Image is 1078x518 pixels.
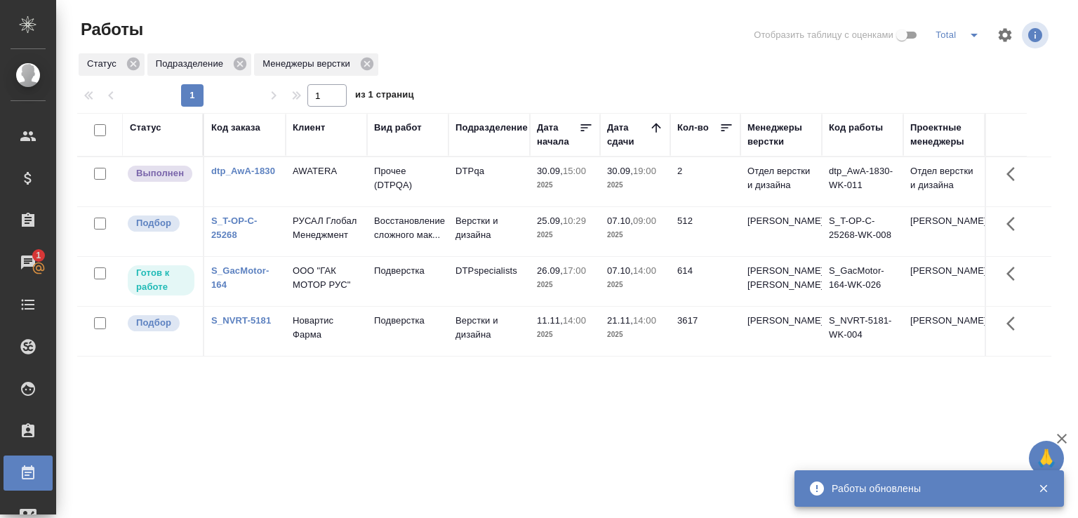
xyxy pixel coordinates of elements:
[374,164,441,192] p: Прочее (DTPQA)
[79,53,145,76] div: Статус
[829,121,883,135] div: Код работы
[130,121,161,135] div: Статус
[822,207,903,256] td: S_T-OP-C-25268-WK-008
[747,314,815,328] p: [PERSON_NAME]
[1022,22,1051,48] span: Посмотреть информацию
[563,166,586,176] p: 15:00
[563,215,586,226] p: 10:29
[633,215,656,226] p: 09:00
[747,214,815,228] p: [PERSON_NAME]
[293,164,360,178] p: AWATERA
[822,307,903,356] td: S_NVRT-5181-WK-004
[747,121,815,149] div: Менеджеры верстки
[537,166,563,176] p: 30.09,
[607,278,663,292] p: 2025
[136,266,186,294] p: Готов к работе
[455,121,528,135] div: Подразделение
[670,157,740,206] td: 2
[670,307,740,356] td: 3617
[998,207,1032,241] button: Здесь прячутся важные кнопки
[4,245,53,280] a: 1
[747,264,815,292] p: [PERSON_NAME], [PERSON_NAME]
[211,215,258,240] a: S_T-OP-C-25268
[355,86,414,107] span: из 1 страниц
[607,228,663,242] p: 2025
[910,121,978,149] div: Проектные менеджеры
[293,314,360,342] p: Новартис Фарма
[832,482,1017,496] div: Работы обновлены
[677,121,709,135] div: Кол-во
[607,315,633,326] p: 21.11,
[136,166,184,180] p: Выполнен
[537,328,593,342] p: 2025
[822,257,903,306] td: S_GacMotor-164-WK-026
[77,18,143,41] span: Работы
[374,314,441,328] p: Подверстка
[754,28,893,42] span: Отобразить таблицу с оценками
[1029,482,1058,495] button: Закрыть
[448,207,530,256] td: Верстки и дизайна
[537,178,593,192] p: 2025
[670,257,740,306] td: 614
[1034,444,1058,473] span: 🙏
[156,57,228,71] p: Подразделение
[1029,441,1064,476] button: 🙏
[537,265,563,276] p: 26.09,
[903,157,985,206] td: Отдел верстки и дизайна
[293,121,325,135] div: Клиент
[822,157,903,206] td: dtp_AwA-1830-WK-011
[607,265,633,276] p: 07.10,
[537,121,579,149] div: Дата начала
[607,328,663,342] p: 2025
[374,264,441,278] p: Подверстка
[136,216,171,230] p: Подбор
[633,315,656,326] p: 14:00
[903,257,985,306] td: [PERSON_NAME]
[448,307,530,356] td: Верстки и дизайна
[633,265,656,276] p: 14:00
[374,121,422,135] div: Вид работ
[607,166,633,176] p: 30.09,
[670,207,740,256] td: 512
[211,166,275,176] a: dtp_AwA-1830
[932,24,988,46] div: split button
[607,121,649,149] div: Дата сдачи
[607,178,663,192] p: 2025
[633,166,656,176] p: 19:00
[988,18,1022,52] span: Настроить таблицу
[211,265,269,290] a: S_GacMotor-164
[537,228,593,242] p: 2025
[27,248,49,263] span: 1
[262,57,355,71] p: Менеджеры верстки
[254,53,378,76] div: Менеджеры верстки
[537,278,593,292] p: 2025
[374,214,441,242] p: Восстановление сложного мак...
[607,215,633,226] p: 07.10,
[903,307,985,356] td: [PERSON_NAME]
[147,53,251,76] div: Подразделение
[563,265,586,276] p: 17:00
[448,157,530,206] td: DTPqa
[448,257,530,306] td: DTPspecialists
[126,164,196,183] div: Исполнитель завершил работу
[537,215,563,226] p: 25.09,
[537,315,563,326] p: 11.11,
[903,207,985,256] td: [PERSON_NAME]
[998,257,1032,291] button: Здесь прячутся важные кнопки
[126,314,196,333] div: Можно подбирать исполнителей
[126,214,196,233] div: Можно подбирать исполнителей
[211,315,271,326] a: S_NVRT-5181
[136,316,171,330] p: Подбор
[126,264,196,297] div: Исполнитель может приступить к работе
[563,315,586,326] p: 14:00
[747,164,815,192] p: Отдел верстки и дизайна
[211,121,260,135] div: Код заказа
[293,264,360,292] p: ООО "ГАК МОТОР РУС"
[87,57,121,71] p: Статус
[998,307,1032,340] button: Здесь прячутся важные кнопки
[293,214,360,242] p: РУСАЛ Глобал Менеджмент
